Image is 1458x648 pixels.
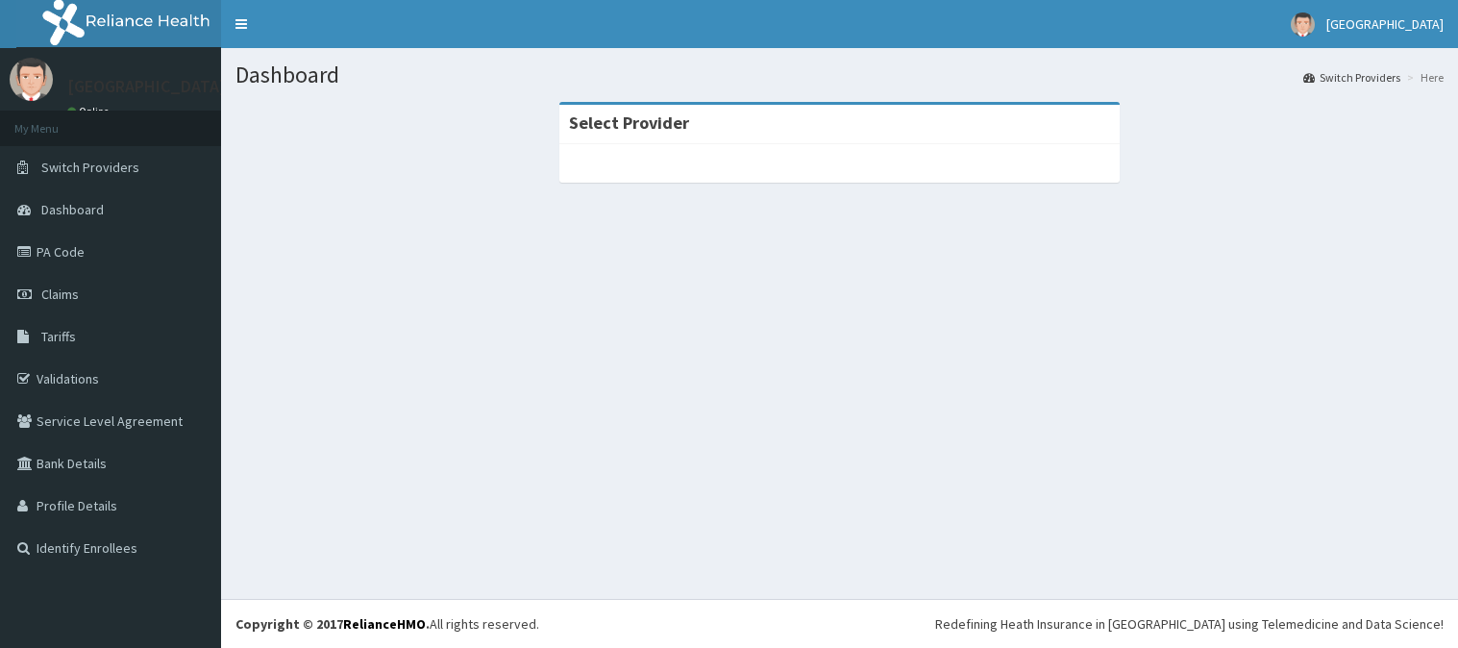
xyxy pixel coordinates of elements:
[67,78,226,95] p: [GEOGRAPHIC_DATA]
[235,62,1444,87] h1: Dashboard
[10,58,53,101] img: User Image
[1326,15,1444,33] span: [GEOGRAPHIC_DATA]
[41,159,139,176] span: Switch Providers
[1402,69,1444,86] li: Here
[1303,69,1400,86] a: Switch Providers
[235,615,430,633] strong: Copyright © 2017 .
[41,201,104,218] span: Dashboard
[41,328,76,345] span: Tariffs
[343,615,426,633] a: RelianceHMO
[1291,12,1315,37] img: User Image
[569,112,689,134] strong: Select Provider
[41,286,79,303] span: Claims
[67,105,113,118] a: Online
[221,599,1458,648] footer: All rights reserved.
[935,614,1444,634] div: Redefining Heath Insurance in [GEOGRAPHIC_DATA] using Telemedicine and Data Science!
